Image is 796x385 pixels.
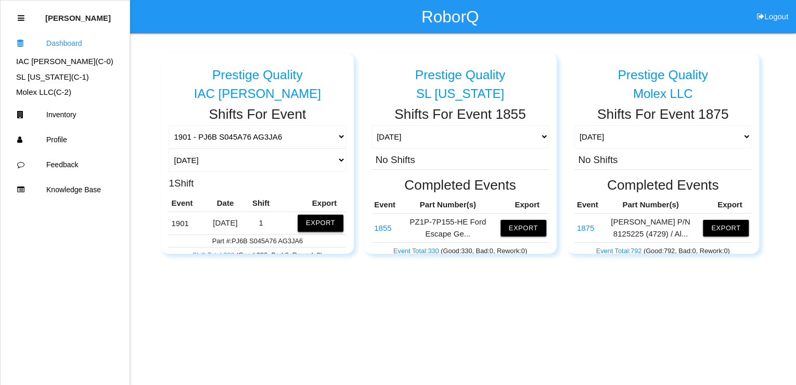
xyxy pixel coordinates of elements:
[574,214,601,243] td: Alma P/N 8125225 (4729) / Alma P/N 8125693 (4739)
[205,212,246,234] td: [DATE]
[1,177,130,202] a: Knowledge Base
[398,214,498,243] td: PZ1P-7P155-HE Ford Escape Ge...
[703,220,749,237] button: Export
[574,87,752,101] div: Molex LLC
[398,196,498,214] th: Part Number(s)
[371,178,549,193] h2: Completed Events
[578,153,618,166] h3: No Shifts
[171,249,343,260] p: (Good: 280 , Bad: 0 , Rework: 0 )
[192,251,236,259] a: Shift Total:280
[600,214,700,243] td: [PERSON_NAME] P/N 8125225 (4729) / Al...
[298,215,343,231] button: Export
[618,68,708,82] h5: Prestige Quality
[169,107,346,122] h2: Shifts For Event
[371,59,549,101] a: Prestige Quality SL [US_STATE]
[1,102,130,127] a: Inventory
[596,247,643,255] a: Event Total:792
[574,178,752,193] h2: Completed Events
[246,212,276,234] td: 1
[700,196,751,214] th: Export
[371,214,398,243] td: PZ1P-7P155-HE Ford Escape Gear Shift Assy
[1,31,130,56] a: Dashboard
[169,195,204,212] th: Event
[574,107,752,122] h2: Shifts For Event 1875
[500,220,546,237] button: Export
[1,86,130,98] div: Molex LLC's Dashboard
[1,56,130,68] div: IAC Alma's Dashboard
[169,87,346,101] div: IAC [PERSON_NAME]
[374,244,546,255] p: (Good: 330 , Bad: 0 , Rework: 0 )
[371,107,549,122] h2: Shifts For Event 1855
[246,195,276,212] th: Shift
[16,57,113,66] a: IAC [PERSON_NAME](C-0)
[574,59,752,101] a: Prestige Quality Molex LLC
[498,196,549,214] th: Export
[577,244,749,255] p: (Good: 792 , Bad: 0 , Rework: 0 )
[371,196,398,214] th: Event
[1,71,130,83] div: SL Tennessee's Dashboard
[169,234,346,247] td: Part #: PJ6B S045A76 AG3JA6
[574,196,601,214] th: Event
[1,152,130,177] a: Feedback
[205,195,246,212] th: Date
[600,196,700,214] th: Part Number(s)
[169,59,346,101] a: Prestige Quality IAC [PERSON_NAME]
[212,68,303,82] h5: Prestige Quality
[16,88,71,96] a: Molex LLC(C-2)
[18,6,24,31] div: Close
[16,72,89,81] a: SL [US_STATE](C-1)
[415,68,506,82] h5: Prestige Quality
[169,212,204,234] td: PJ6B S045A76 AG3JA6
[371,87,549,101] div: SL [US_STATE]
[374,223,391,232] a: 1855
[169,176,194,189] h3: 1 Shift
[376,153,415,166] h3: No Shifts
[276,195,346,212] th: Export
[393,247,441,255] a: Event Total:330
[1,127,130,152] a: Profile
[45,6,111,22] p: Thomas Sontag
[577,223,594,232] a: 1875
